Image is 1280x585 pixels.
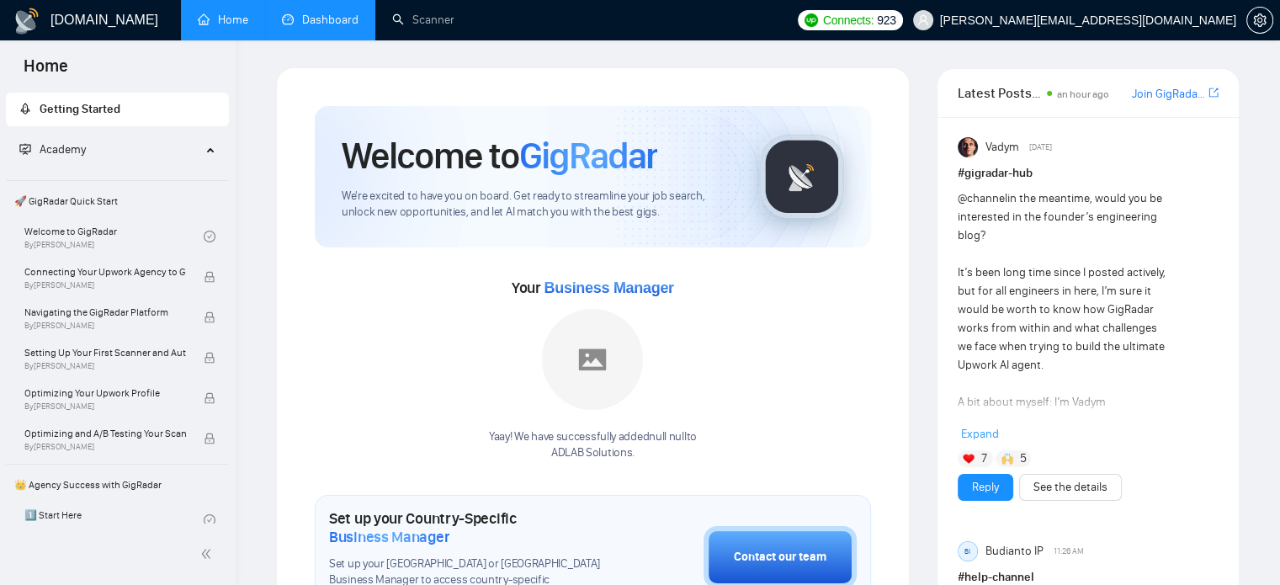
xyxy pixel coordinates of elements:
[963,453,975,465] img: ❤️
[958,474,1013,501] button: Reply
[24,280,186,290] span: By [PERSON_NAME]
[204,231,215,242] span: check-circle
[877,11,895,29] span: 923
[19,142,86,157] span: Academy
[1019,474,1122,501] button: See the details
[917,14,929,26] span: user
[1033,478,1107,497] a: See the details
[19,103,31,114] span: rocket
[342,189,733,221] span: We're excited to have you on board. Get ready to streamline your job search, unlock new opportuni...
[760,135,844,219] img: gigradar-logo.png
[981,450,987,467] span: 7
[1019,450,1026,467] span: 5
[13,8,40,35] img: logo
[985,138,1018,157] span: Vadym
[19,143,31,155] span: fund-projection-screen
[24,321,186,331] span: By [PERSON_NAME]
[204,514,215,526] span: check-circle
[10,54,82,89] span: Home
[805,13,818,27] img: upwork-logo.png
[489,445,697,461] p: ADLAB Solutions .
[204,433,215,444] span: lock
[959,542,977,561] div: BI
[489,429,697,461] div: Yaay! We have successfully added null null to
[1029,140,1052,155] span: [DATE]
[329,509,619,546] h1: Set up your Country-Specific
[200,545,217,562] span: double-left
[734,548,826,566] div: Contact our team
[329,528,449,546] span: Business Manager
[40,102,120,116] span: Getting Started
[1057,88,1109,100] span: an hour ago
[24,361,186,371] span: By [PERSON_NAME]
[1132,85,1205,104] a: Join GigRadar Slack Community
[961,427,999,441] span: Expand
[519,133,657,178] span: GigRadar
[544,279,673,296] span: Business Manager
[24,402,186,412] span: By [PERSON_NAME]
[40,142,86,157] span: Academy
[24,502,204,539] a: 1️⃣ Start Here
[342,133,657,178] h1: Welcome to
[24,385,186,402] span: Optimizing Your Upwork Profile
[24,442,186,452] span: By [PERSON_NAME]
[972,478,999,497] a: Reply
[198,13,248,27] a: homeHome
[958,82,1042,104] span: Latest Posts from the GigRadar Community
[823,11,874,29] span: Connects:
[958,137,978,157] img: Vadym
[6,93,229,126] li: Getting Started
[8,468,227,502] span: 👑 Agency Success with GigRadar
[985,542,1043,561] span: Budianto IP
[8,184,227,218] span: 🚀 GigRadar Quick Start
[1246,13,1273,27] a: setting
[1247,13,1272,27] span: setting
[1208,85,1219,101] a: export
[1001,453,1013,465] img: 🙌
[542,309,643,410] img: placeholder.png
[1246,7,1273,34] button: setting
[204,271,215,283] span: lock
[24,304,186,321] span: Navigating the GigRadar Platform
[204,352,215,364] span: lock
[958,164,1219,183] h1: # gigradar-hub
[24,263,186,280] span: Connecting Your Upwork Agency to GigRadar
[392,13,454,27] a: searchScanner
[1054,544,1084,559] span: 11:26 AM
[24,425,186,442] span: Optimizing and A/B Testing Your Scanner for Better Results
[1208,86,1219,99] span: export
[958,191,1007,205] span: @channel
[24,218,204,255] a: Welcome to GigRadarBy[PERSON_NAME]
[512,279,674,297] span: Your
[282,13,359,27] a: dashboardDashboard
[24,344,186,361] span: Setting Up Your First Scanner and Auto-Bidder
[204,392,215,404] span: lock
[204,311,215,323] span: lock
